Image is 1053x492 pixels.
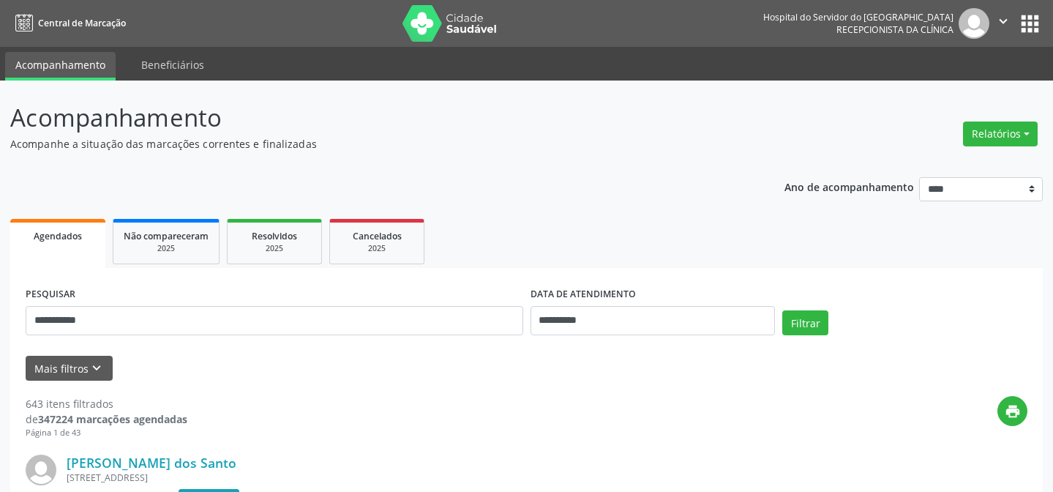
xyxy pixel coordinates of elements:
div: 2025 [238,243,311,254]
label: PESQUISAR [26,283,75,306]
button: apps [1017,11,1043,37]
span: Agendados [34,230,82,242]
img: img [26,455,56,485]
button: Relatórios [963,122,1038,146]
div: de [26,411,187,427]
button:  [989,8,1017,39]
div: 2025 [340,243,413,254]
div: Hospital do Servidor do [GEOGRAPHIC_DATA] [763,11,953,23]
button: Filtrar [782,310,828,335]
a: Acompanhamento [5,52,116,81]
a: [PERSON_NAME] dos Santo [67,455,236,471]
a: Beneficiários [131,52,214,78]
button: print [997,396,1027,426]
span: Recepcionista da clínica [836,23,953,36]
span: Cancelados [353,230,402,242]
i: print [1005,403,1021,420]
i: keyboard_arrow_down [89,360,105,376]
span: Central de Marcação [38,17,126,29]
a: Central de Marcação [10,11,126,35]
strong: 347224 marcações agendadas [38,412,187,426]
span: Resolvidos [252,230,297,242]
div: 643 itens filtrados [26,396,187,411]
div: 2025 [124,243,209,254]
span: Não compareceram [124,230,209,242]
div: Página 1 de 43 [26,427,187,439]
button: Mais filtroskeyboard_arrow_down [26,356,113,381]
i:  [995,13,1011,29]
label: DATA DE ATENDIMENTO [531,283,636,306]
p: Ano de acompanhamento [784,177,914,195]
p: Acompanhe a situação das marcações correntes e finalizadas [10,136,733,152]
img: img [959,8,989,39]
div: [STREET_ADDRESS] [67,471,808,484]
p: Acompanhamento [10,100,733,136]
